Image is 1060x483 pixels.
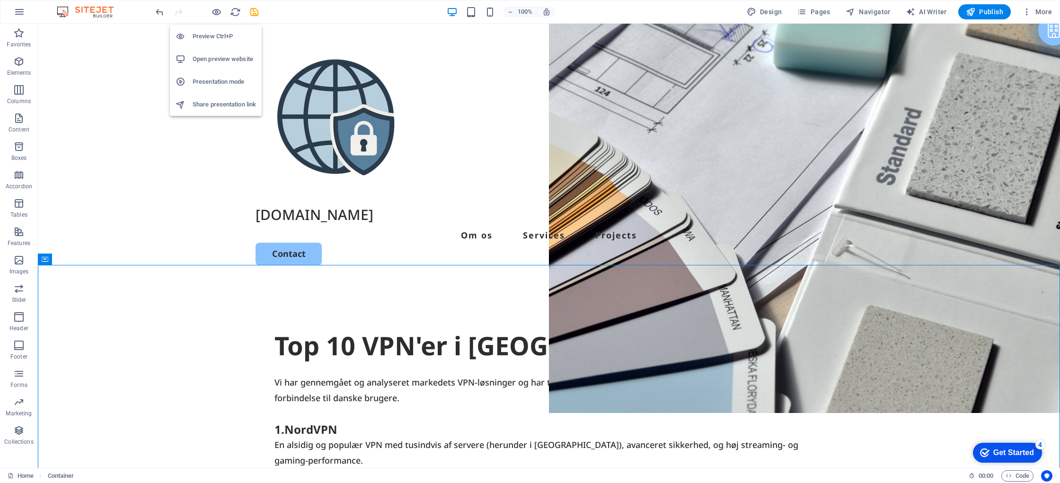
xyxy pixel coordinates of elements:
button: More [1018,4,1056,19]
span: 00 00 [979,470,993,482]
a: Click to cancel selection. Double-click to open Pages [8,470,34,482]
h6: Open preview website [193,53,256,65]
p: Footer [10,353,27,360]
span: : [985,472,987,479]
p: Boxes [11,154,27,162]
p: Marketing [6,410,32,417]
button: save [248,6,260,18]
p: Collections [4,438,33,446]
button: reload [230,6,241,18]
p: Favorites [7,41,31,48]
span: Publish [966,7,1003,17]
button: Pages [793,4,834,19]
p: Header [9,325,28,332]
button: Code [1001,470,1033,482]
p: Columns [7,97,31,105]
i: Save (Ctrl+S) [249,7,260,18]
p: Tables [10,211,27,219]
p: Content [9,126,29,133]
span: AI Writer [906,7,947,17]
p: Images [9,268,29,275]
div: Get Started [28,10,69,19]
span: Code [1006,470,1029,482]
h6: Preview Ctrl+P [193,31,256,42]
span: Design [747,7,782,17]
i: On resize automatically adjust zoom level to fit chosen device. [542,8,551,16]
button: undo [154,6,165,18]
p: Features [8,239,30,247]
p: Forms [10,381,27,389]
span: Click to select. Double-click to edit [48,470,74,482]
p: Elements [7,69,31,77]
button: Design [743,4,786,19]
img: Editor Logo [54,6,125,18]
i: Reload page [230,7,241,18]
nav: breadcrumb [48,470,74,482]
h6: 100% [518,6,533,18]
button: Usercentrics [1041,470,1052,482]
div: Design (Ctrl+Alt+Y) [743,4,786,19]
button: AI Writer [902,4,951,19]
i: Undo: Change text (Ctrl+Z) [154,7,165,18]
span: Pages [797,7,830,17]
div: 4 [70,2,79,11]
button: Navigator [842,4,894,19]
h6: Share presentation link [193,99,256,110]
h6: Session time [969,470,994,482]
button: Publish [958,4,1011,19]
h6: Presentation mode [193,76,256,88]
span: More [1022,7,1052,17]
span: Navigator [846,7,891,17]
div: Get Started 4 items remaining, 20% complete [8,5,77,25]
button: 100% [503,6,537,18]
p: Accordion [6,183,32,190]
p: Slider [12,296,26,304]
